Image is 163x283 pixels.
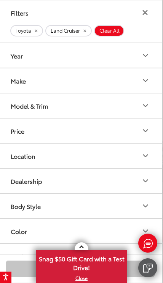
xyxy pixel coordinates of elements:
[11,253,38,260] div: Fuel Type
[10,25,43,36] button: remove Toyota
[141,201,150,210] div: Body Style
[11,52,23,59] div: Year
[51,28,80,34] span: Land Cruiser
[11,127,24,134] div: Price
[11,228,27,235] div: Color
[141,226,150,236] div: Color
[11,77,26,84] div: Make
[94,25,124,36] button: Clear All
[16,28,31,34] span: Toyota
[141,51,150,60] div: Year
[11,177,42,185] div: Dealership
[37,251,126,274] span: Snag $50 Gift Card with a Test Drive!
[141,76,150,85] div: Make
[140,9,150,16] button: Filters
[11,102,48,109] div: Model & Trim
[6,261,155,277] button: 2 Filters Applied
[141,251,150,261] div: Fuel Type
[11,9,29,16] div: Filters
[141,176,150,185] div: Dealership
[141,126,150,135] div: Price
[45,25,92,36] button: remove Land%20Cruiser
[11,202,41,210] div: Body Style
[138,234,157,253] a: Live Chat
[141,101,150,110] div: Model & Trim
[11,152,35,160] div: Location
[99,28,120,34] span: Clear All
[141,151,150,160] div: Location
[138,258,157,277] a: Text Us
